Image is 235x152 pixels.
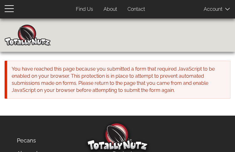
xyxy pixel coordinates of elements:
img: Home [5,25,51,46]
div: You have reached this page because you submitted a form that required JavaScript to be enabled on... [7,61,230,99]
a: Contact [123,3,150,15]
a: Find Us [108,134,202,147]
a: About [99,3,122,15]
a: Find Us [71,3,98,15]
img: Totally Nutz Logo [87,122,148,150]
a: Pecans [12,134,106,147]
